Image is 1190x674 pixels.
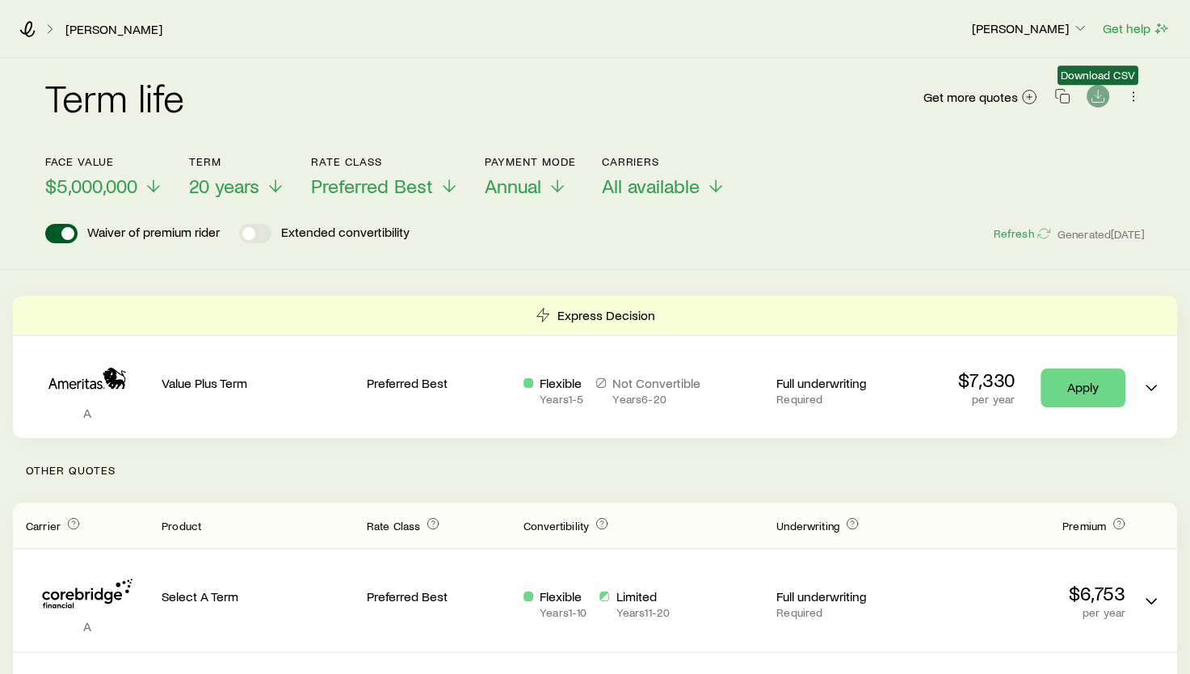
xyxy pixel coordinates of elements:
[958,369,1015,391] p: $7,330
[540,588,587,604] p: Flexible
[367,375,511,391] p: Preferred Best
[1041,369,1125,407] a: Apply
[540,375,583,391] p: Flexible
[992,226,1050,242] button: Refresh
[65,22,163,37] a: [PERSON_NAME]
[367,588,511,604] p: Preferred Best
[602,175,700,197] span: All available
[26,618,149,634] p: A
[26,405,149,421] p: A
[189,175,259,197] span: 20 years
[776,519,839,533] span: Underwriting
[281,224,410,243] p: Extended convertibility
[189,155,285,198] button: Term20 years
[311,155,459,198] button: Rate ClassPreferred Best
[971,19,1089,39] button: [PERSON_NAME]
[485,155,576,168] p: Payment Mode
[776,393,920,406] p: Required
[45,175,137,197] span: $5,000,000
[540,393,583,406] p: Years 1 - 5
[612,393,700,406] p: Years 6 - 20
[776,606,920,619] p: Required
[524,519,589,533] span: Convertibility
[45,155,163,198] button: Face value$5,000,000
[162,375,354,391] p: Value Plus Term
[602,155,725,168] p: Carriers
[612,375,700,391] p: Not Convertible
[45,155,163,168] p: Face value
[311,155,459,168] p: Rate Class
[1102,19,1171,38] button: Get help
[1087,91,1109,107] a: Download CSV
[923,91,1018,103] span: Get more quotes
[13,438,1177,503] p: Other Quotes
[616,606,670,619] p: Years 11 - 20
[87,224,220,243] p: Waiver of premium rider
[923,88,1038,107] a: Get more quotes
[189,155,285,168] p: Term
[367,519,421,533] span: Rate Class
[162,519,201,533] span: Product
[776,588,920,604] p: Full underwriting
[1111,227,1145,242] span: [DATE]
[776,375,920,391] p: Full underwriting
[485,175,541,197] span: Annual
[485,155,576,198] button: Payment ModeAnnual
[45,78,184,116] h2: Term life
[311,175,433,197] span: Preferred Best
[13,296,1177,438] div: Term quotes
[1058,227,1145,242] span: Generated
[557,307,655,323] p: Express Decision
[958,393,1015,406] p: per year
[933,582,1125,604] p: $6,753
[933,606,1125,619] p: per year
[602,155,725,198] button: CarriersAll available
[616,588,670,604] p: Limited
[162,588,354,604] p: Select A Term
[972,20,1088,36] p: [PERSON_NAME]
[26,519,61,533] span: Carrier
[1062,519,1106,533] span: Premium
[1061,69,1135,82] span: Download CSV
[540,606,587,619] p: Years 1 - 10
